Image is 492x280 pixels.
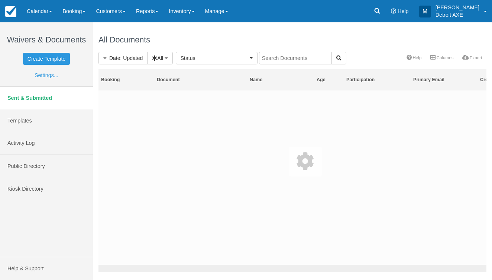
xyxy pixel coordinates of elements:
[35,72,58,78] a: Settings...
[436,4,479,11] p: [PERSON_NAME]
[23,53,70,65] a: Create Template
[419,6,431,17] div: M
[398,8,409,14] span: Help
[436,11,479,19] p: Detroit AXE
[6,35,87,44] h1: Waivers & Documents
[98,35,150,44] h1: All Documents
[5,6,16,17] img: checkfront-main-nav-mini-logo.png
[391,9,396,14] i: Help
